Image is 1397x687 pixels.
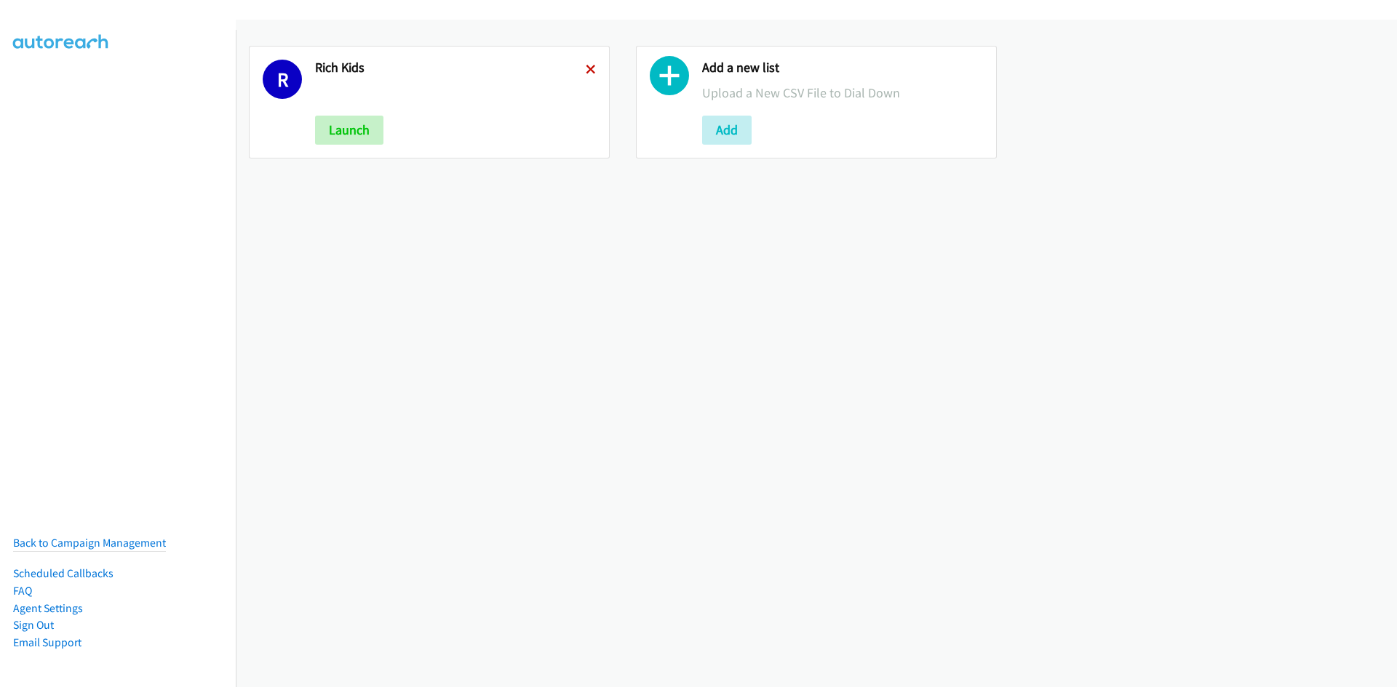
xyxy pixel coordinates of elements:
[13,601,83,615] a: Agent Settings
[13,635,81,649] a: Email Support
[13,584,32,598] a: FAQ
[13,566,114,580] a: Scheduled Callbacks
[702,60,983,76] h2: Add a new list
[13,536,166,550] a: Back to Campaign Management
[315,60,586,76] h2: Rich Kids
[702,83,983,103] p: Upload a New CSV File to Dial Down
[315,116,383,145] button: Launch
[702,116,752,145] button: Add
[263,60,302,99] h1: R
[13,618,54,632] a: Sign Out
